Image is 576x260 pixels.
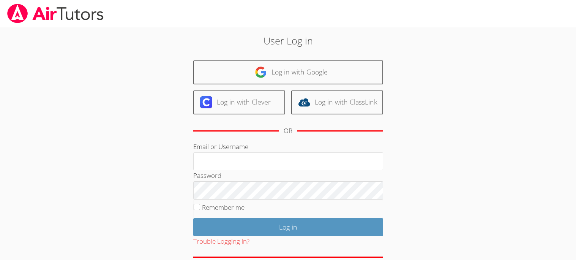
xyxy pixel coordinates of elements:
label: Email or Username [193,142,248,151]
h2: User Log in [133,33,443,48]
div: OR [284,125,292,136]
img: airtutors_banner-c4298cdbf04f3fff15de1276eac7730deb9818008684d7c2e4769d2f7ddbe033.png [6,4,104,23]
img: classlink-logo-d6bb404cc1216ec64c9a2012d9dc4662098be43eaf13dc465df04b49fa7ab582.svg [298,96,310,108]
button: Trouble Logging In? [193,236,249,247]
a: Log in with Clever [193,90,285,114]
label: Password [193,171,221,180]
input: Log in [193,218,383,236]
label: Remember me [202,203,245,212]
img: clever-logo-6eab21bc6e7a338710f1a6ff85c0baf02591cd810cc4098c63d3a4b26e2feb20.svg [200,96,212,108]
img: google-logo-50288ca7cdecda66e5e0955fdab243c47b7ad437acaf1139b6f446037453330a.svg [255,66,267,78]
a: Log in with Google [193,60,383,84]
a: Log in with ClassLink [291,90,383,114]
